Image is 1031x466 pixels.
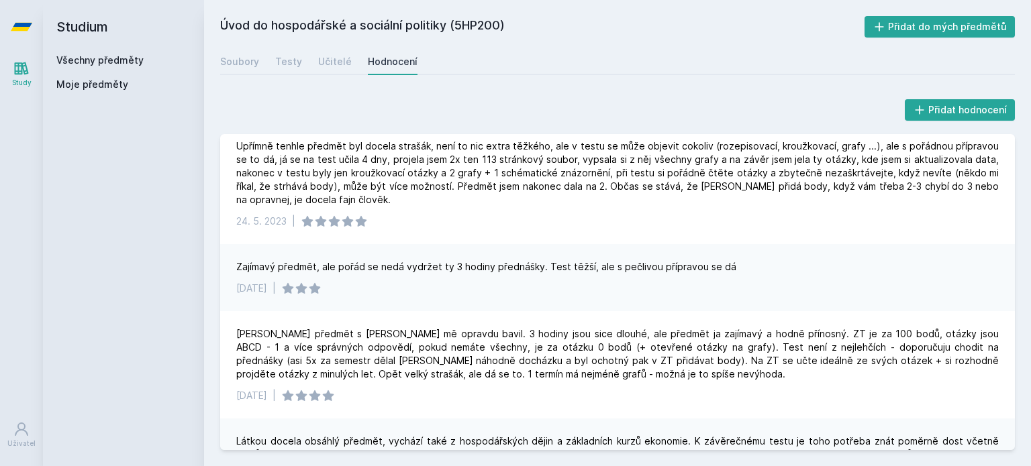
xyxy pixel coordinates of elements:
[905,99,1016,121] button: Přidat hodnocení
[56,54,144,66] a: Všechny předměty
[318,48,352,75] a: Učitelé
[3,414,40,455] a: Uživatel
[275,55,302,68] div: Testy
[7,439,36,449] div: Uživatel
[12,78,32,88] div: Study
[220,48,259,75] a: Soubory
[3,54,40,95] a: Study
[368,55,418,68] div: Hodnocení
[865,16,1016,38] button: Přidat do mých předmětů
[220,16,865,38] h2: Úvod do hospodářské a sociální politiky (5HP200)
[236,389,267,402] div: [DATE]
[292,215,295,228] div: |
[275,48,302,75] a: Testy
[236,327,999,381] div: [PERSON_NAME] předmět s [PERSON_NAME] mě opravdu bavil. 3 hodiny jsou sice dlouhé, ale předmět ja...
[236,215,287,228] div: 24. 5. 2023
[273,282,276,295] div: |
[236,282,267,295] div: [DATE]
[236,260,736,274] div: Zajímavý předmět, ale pořád se nedá vydržet ty 3 hodiny přednášky. Test těžší, ale s pečlivou pří...
[236,139,999,207] div: Upřímně tenhle předmět byl docela strašák, není to nic extra těžkého, ale v testu se může objevit...
[220,55,259,68] div: Soubory
[56,78,128,91] span: Moje předměty
[318,55,352,68] div: Učitelé
[273,389,276,402] div: |
[368,48,418,75] a: Hodnocení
